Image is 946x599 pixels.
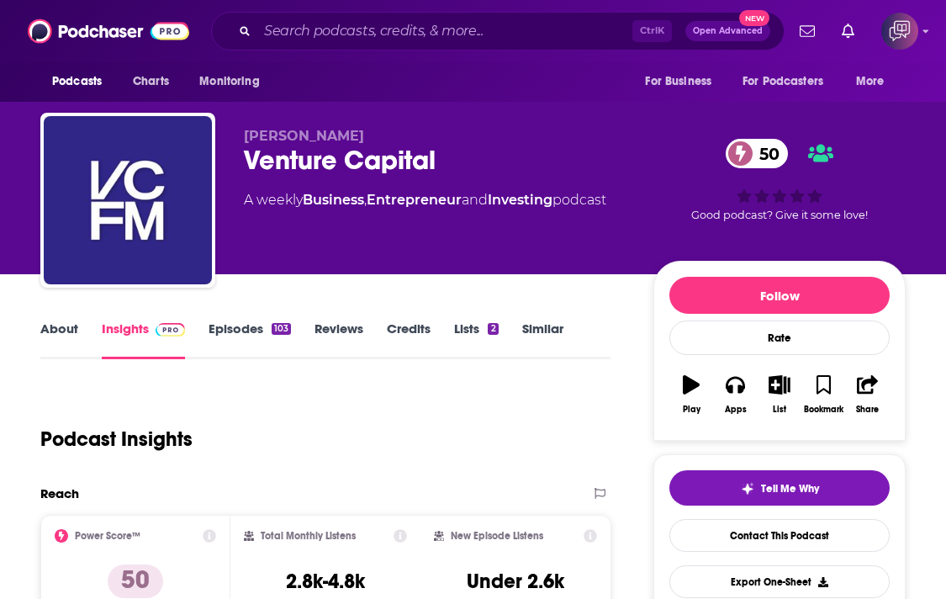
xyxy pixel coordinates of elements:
button: open menu [732,66,848,98]
img: Podchaser Pro [156,323,185,337]
span: Logged in as corioliscompany [881,13,918,50]
a: Charts [122,66,179,98]
a: Entrepreneur [367,192,462,208]
a: 50 [726,139,788,168]
span: Open Advanced [693,27,763,35]
span: Ctrl K [632,20,672,42]
a: Business [303,192,364,208]
button: open menu [188,66,281,98]
button: Follow [669,277,890,314]
a: Show notifications dropdown [835,17,861,45]
span: Tell Me Why [761,482,819,496]
a: Similar [522,321,563,359]
button: open menu [633,66,732,98]
div: List [773,405,786,415]
button: Open AdvancedNew [685,21,770,41]
span: Podcasts [52,70,102,93]
img: User Profile [881,13,918,50]
div: 50Good podcast? Give it some love! [653,128,906,232]
a: InsightsPodchaser Pro [102,321,185,359]
span: , [364,192,367,208]
button: open menu [844,66,906,98]
h2: New Episode Listens [451,530,543,542]
div: Search podcasts, credits, & more... [211,12,785,50]
span: and [462,192,488,208]
button: Show profile menu [881,13,918,50]
a: About [40,321,78,359]
a: Investing [488,192,552,208]
a: Reviews [314,321,363,359]
span: [PERSON_NAME] [244,128,364,144]
div: Share [856,405,879,415]
img: Venture Capital [44,116,212,284]
button: open menu [40,66,124,98]
span: New [739,10,769,26]
span: For Business [645,70,711,93]
span: Monitoring [199,70,259,93]
button: Bookmark [801,364,845,425]
div: Play [683,405,700,415]
a: Episodes103 [209,321,291,359]
div: Rate [669,321,890,355]
span: 50 [743,139,788,168]
button: Apps [713,364,757,425]
span: More [856,70,885,93]
span: Good podcast? Give it some love! [691,209,868,221]
div: Apps [725,405,747,415]
h2: Total Monthly Listens [261,530,356,542]
img: tell me why sparkle [741,482,754,496]
input: Search podcasts, credits, & more... [257,18,632,45]
button: Play [669,364,713,425]
h1: Podcast Insights [40,427,193,452]
h3: Under 2.6k [467,569,564,594]
button: Export One-Sheet [669,565,890,598]
div: 2 [488,323,498,335]
div: Bookmark [804,405,843,415]
span: Charts [133,70,169,93]
a: Contact This Podcast [669,519,890,552]
p: 50 [108,565,163,598]
a: Credits [387,321,431,359]
h3: 2.8k-4.8k [286,569,365,594]
a: Lists2 [454,321,498,359]
button: List [758,364,801,425]
span: For Podcasters [743,70,823,93]
a: Show notifications dropdown [793,17,822,45]
h2: Reach [40,485,79,501]
div: 103 [272,323,291,335]
button: tell me why sparkleTell Me Why [669,470,890,506]
button: Share [846,364,890,425]
div: A weekly podcast [244,190,606,210]
h2: Power Score™ [75,530,140,542]
img: Podchaser - Follow, Share and Rate Podcasts [28,15,189,47]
